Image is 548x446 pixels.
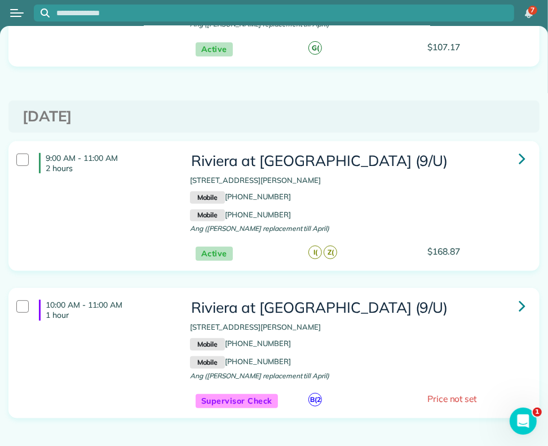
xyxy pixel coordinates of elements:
[23,108,525,125] h3: [DATE]
[190,210,291,219] a: Mobile[PHONE_NUMBER]
[34,8,50,18] button: Focus search
[190,224,329,233] span: Ang ([PERSON_NAME] replacement till April)
[427,246,460,257] span: $168.87
[190,371,329,380] span: Ang ([PERSON_NAME] replacement till April)
[190,192,291,201] a: Mobile[PHONE_NUMBER]
[10,7,24,19] button: Open menu
[39,153,182,173] h4: 9:00 AM - 11:00 AM
[190,357,291,366] a: Mobile[PHONE_NUMBER]
[41,8,50,18] svg: Focus search
[427,393,477,404] span: Price not set
[196,42,233,56] span: Active
[190,339,291,348] a: Mobile[PHONE_NUMBER]
[324,246,337,259] span: Z(
[46,163,182,173] p: 2 hours
[196,247,233,261] span: Active
[46,310,182,320] p: 1 hour
[190,322,529,333] p: [STREET_ADDRESS][PERSON_NAME]
[308,393,322,406] span: B(2
[190,175,529,186] p: [STREET_ADDRESS][PERSON_NAME]
[308,246,322,259] span: I(
[190,338,225,351] small: Mobile
[190,356,225,369] small: Mobile
[512,1,548,25] nav: Main
[190,300,529,316] h3: Riviera at [GEOGRAPHIC_DATA] (9/U)
[196,394,278,408] span: Supervisor Check
[39,300,182,320] h4: 10:00 AM - 11:00 AM
[533,408,542,417] span: 1
[190,209,225,222] small: Mobile
[517,1,541,26] div: 7 unread notifications
[308,41,322,55] span: G(
[190,191,225,204] small: Mobile
[510,408,537,435] iframe: Intercom live chat
[427,41,460,53] span: $107.17
[190,153,529,169] h3: Riviera at [GEOGRAPHIC_DATA] (9/U)
[531,6,534,15] span: 7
